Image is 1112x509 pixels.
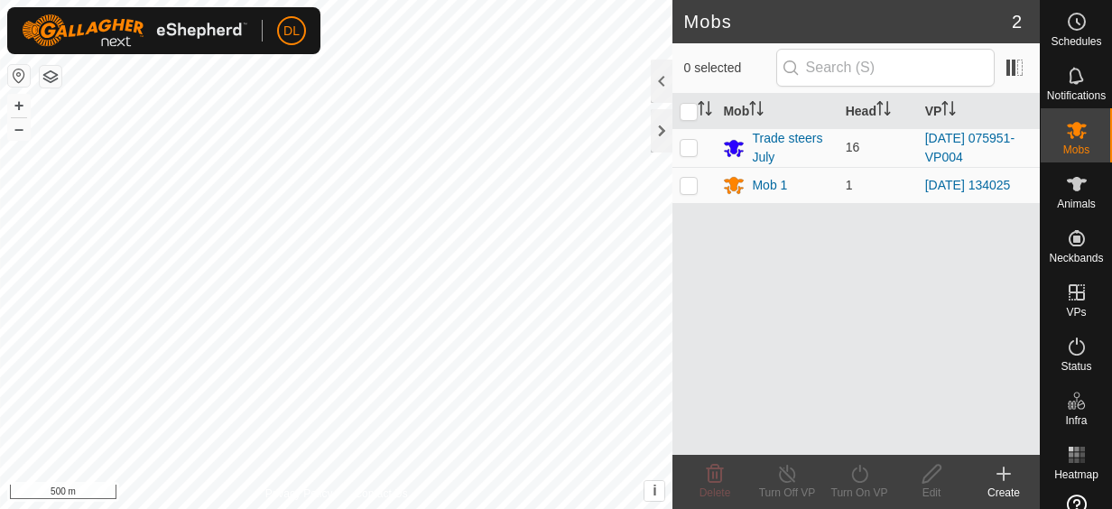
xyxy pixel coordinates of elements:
[8,118,30,140] button: –
[1065,415,1087,426] span: Infra
[1063,144,1089,155] span: Mobs
[265,486,333,502] a: Privacy Policy
[8,65,30,87] button: Reset Map
[1049,253,1103,264] span: Neckbands
[925,131,1015,164] a: [DATE] 075951-VP004
[918,94,1040,129] th: VP
[751,485,823,501] div: Turn Off VP
[653,483,656,498] span: i
[40,66,61,88] button: Map Layers
[716,94,838,129] th: Mob
[968,485,1040,501] div: Create
[823,485,895,501] div: Turn On VP
[698,104,712,118] p-sorticon: Activate to sort
[895,485,968,501] div: Edit
[1012,8,1022,35] span: 2
[354,486,407,502] a: Contact Us
[8,95,30,116] button: +
[1054,469,1098,480] span: Heatmap
[752,129,830,167] div: Trade steers July
[700,486,731,499] span: Delete
[683,59,775,78] span: 0 selected
[1061,361,1091,372] span: Status
[1066,307,1086,318] span: VPs
[846,178,853,192] span: 1
[876,104,891,118] p-sorticon: Activate to sort
[925,178,1011,192] a: [DATE] 134025
[644,481,664,501] button: i
[839,94,918,129] th: Head
[1047,90,1106,101] span: Notifications
[283,22,300,41] span: DL
[1051,36,1101,47] span: Schedules
[1057,199,1096,209] span: Animals
[683,11,1011,32] h2: Mobs
[752,176,787,195] div: Mob 1
[22,14,247,47] img: Gallagher Logo
[749,104,764,118] p-sorticon: Activate to sort
[846,140,860,154] span: 16
[776,49,995,87] input: Search (S)
[941,104,956,118] p-sorticon: Activate to sort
